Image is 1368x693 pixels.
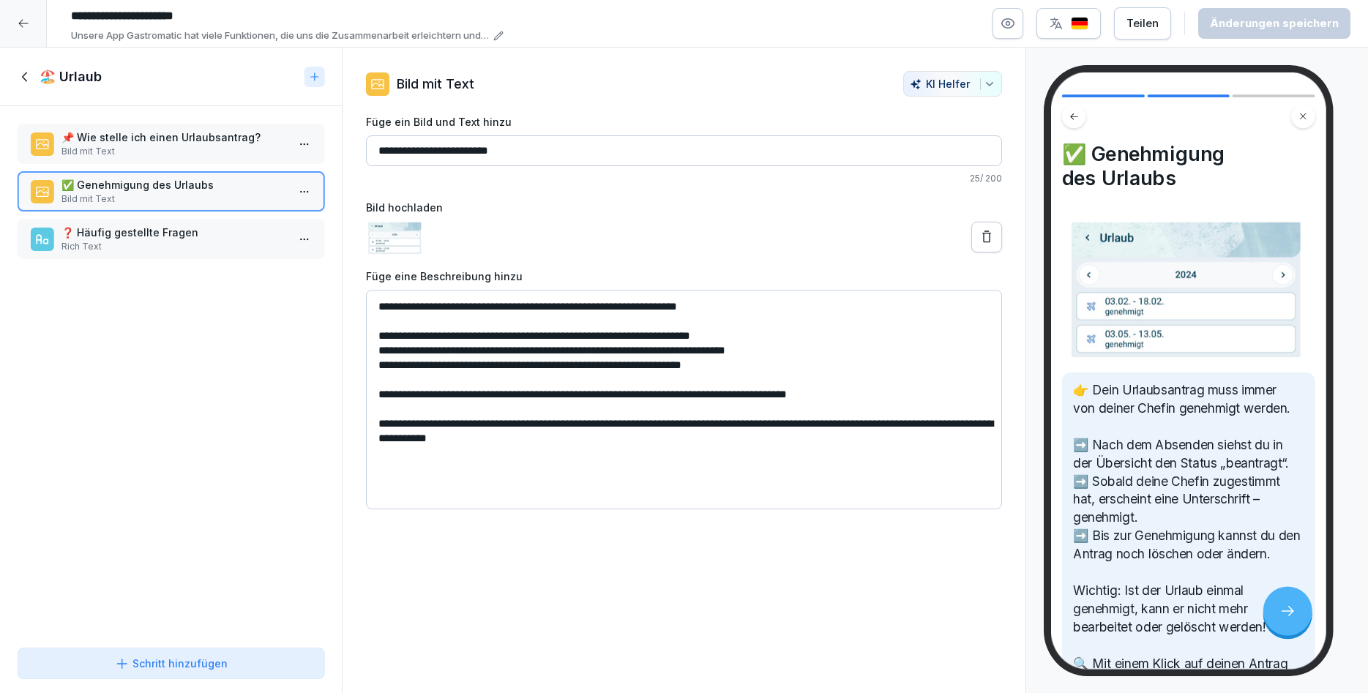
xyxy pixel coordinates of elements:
[61,225,286,240] p: ❓ Häufig gestellte Fragen
[115,656,228,671] div: Schritt hinzufügen
[1198,8,1350,39] button: Änderungen speichern
[18,219,324,259] div: ❓ Häufig gestellte FragenRich Text
[61,177,286,192] p: ✅ Genehmigung des Urlaubs
[366,114,1002,130] label: Füge ein Bild und Text hinzu
[18,171,324,211] div: ✅ Genehmigung des UrlaubsBild mit Text
[61,240,286,253] p: Rich Text
[18,124,324,164] div: 📌 Wie stelle ich einen Urlaubsantrag?Bild mit Text
[1210,15,1339,31] div: Änderungen speichern
[366,221,425,254] img: ijh22j5arviui4l2af66bel6.png
[1062,217,1315,358] img: Bild und Text Vorschau
[40,68,102,86] h1: 🏖️ Urlaub
[61,192,286,206] p: Bild mit Text
[61,145,286,158] p: Bild mit Text
[1114,7,1171,40] button: Teilen
[366,269,1002,284] label: Füge eine Beschreibung hinzu
[18,648,324,679] button: Schritt hinzufügen
[366,200,1002,215] label: Bild hochladen
[397,74,474,94] p: Bild mit Text
[366,172,1002,185] p: 25 / 200
[1126,15,1159,31] div: Teilen
[903,71,1002,97] button: KI Helfer
[61,130,286,145] p: 📌 Wie stelle ich einen Urlaubsantrag?
[71,29,489,43] p: Unsere App Gastromatic hat viele Funktionen, die uns die Zusammenarbeit erleichtern und verbesser...
[1071,17,1088,31] img: de.svg
[1062,142,1315,190] h4: ✅ Genehmigung des Urlaubs
[910,78,995,90] div: KI Helfer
